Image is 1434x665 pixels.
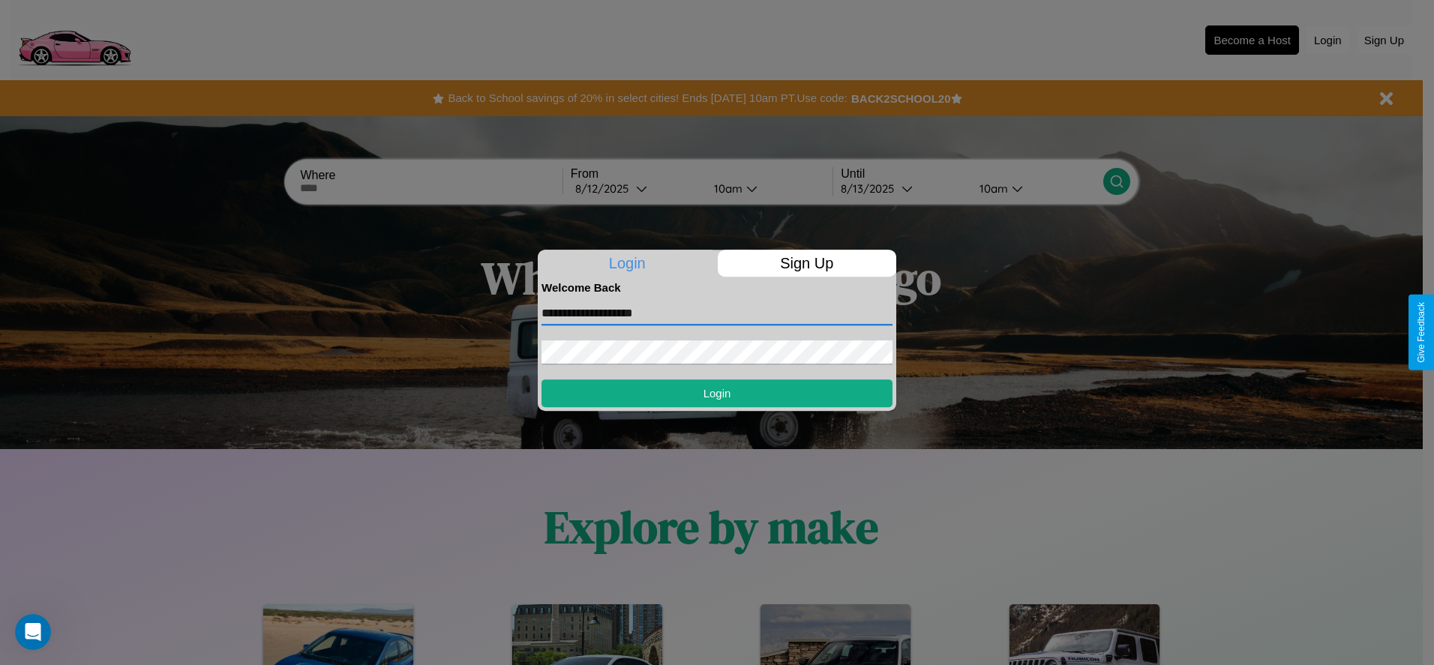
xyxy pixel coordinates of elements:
[541,281,892,294] h4: Welcome Back
[1416,302,1426,363] div: Give Feedback
[15,614,51,650] iframe: Intercom live chat
[718,250,897,277] p: Sign Up
[538,250,717,277] p: Login
[541,379,892,407] button: Login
